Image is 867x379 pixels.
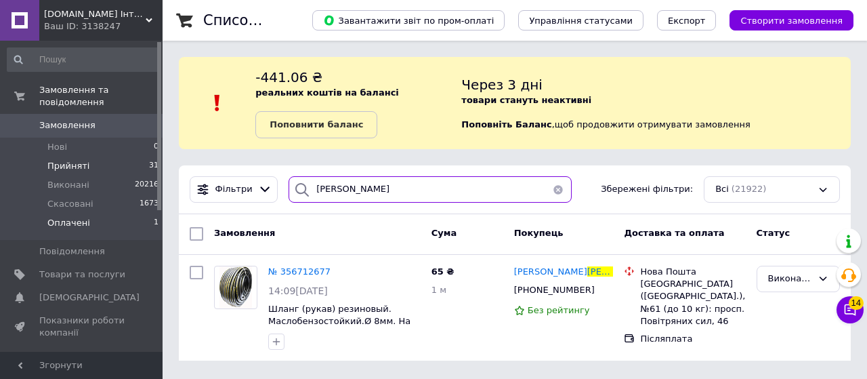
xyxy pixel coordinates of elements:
[640,278,745,327] div: [GEOGRAPHIC_DATA] ([GEOGRAPHIC_DATA].), №61 (до 10 кг): просп. Повітряних сил, 46
[323,14,494,26] span: Завантажити звіт по пром-оплаті
[39,84,163,108] span: Замовлення та повідомлення
[44,20,163,33] div: Ваш ID: 3138247
[849,296,864,310] span: 14
[514,228,564,238] span: Покупець
[528,305,590,315] span: Без рейтингу
[39,268,125,281] span: Товари та послуги
[47,141,67,153] span: Нові
[268,285,328,296] span: 14:09[DATE]
[624,228,724,238] span: Доставка та оплата
[461,77,543,93] span: Через 3 дні
[732,184,767,194] span: (21922)
[601,183,693,196] span: Збережені фільтри:
[514,266,587,277] span: [PERSON_NAME]
[461,68,851,138] div: , щоб продовжити отримувати замовлення
[729,10,853,31] button: Створити замовлення
[716,15,853,25] a: Створити замовлення
[255,69,322,85] span: -441.06 ₴
[757,228,790,238] span: Статус
[640,333,745,345] div: Післяплата
[215,183,253,196] span: Фільтри
[461,119,551,129] b: Поповніть Баланс
[740,16,843,26] span: Створити замовлення
[837,296,864,323] button: Чат з покупцем14
[268,266,331,277] a: № 356712677
[47,217,90,229] span: Оплачені
[39,292,140,304] span: [DEMOGRAPHIC_DATA]
[154,141,158,153] span: 0
[39,119,96,132] span: Замовлення
[135,179,158,191] span: 20216
[640,266,745,278] div: Нова Пошта
[47,198,93,210] span: Скасовані
[668,16,706,26] span: Експорт
[431,266,454,277] span: 65 ₴
[431,285,446,295] span: 1 м
[39,245,105,258] span: Повідомлення
[255,87,399,98] b: реальних коштів на балансі
[39,350,125,374] span: Панель управління
[768,272,812,286] div: Виконано
[461,95,591,105] b: товари стануть неактивні
[268,304,415,352] a: Шланг (рукав) резиновый. Маслобензостойкий.Ø 8мм. На метраж. Армированный нитью. Для бензина и масел
[44,8,146,20] span: Proselo.in.ua Інтернет-магазин товарів для саду та дому
[140,198,158,210] span: 1673
[47,179,89,191] span: Виконані
[47,160,89,172] span: Прийняті
[7,47,160,72] input: Пошук
[270,119,363,129] b: Поповнити баланс
[154,217,158,229] span: 1
[219,266,253,308] img: Фото товару
[587,266,660,277] span: [PERSON_NAME]
[518,10,643,31] button: Управління статусами
[431,228,457,238] span: Cума
[514,285,595,295] span: [PHONE_NUMBER]
[255,111,377,138] a: Поповнити баланс
[214,266,257,309] a: Фото товару
[39,315,125,339] span: Показники роботи компанії
[545,176,572,203] button: Очистить
[715,183,729,196] span: Всі
[289,176,572,203] input: Пошук за номером замовлення, ПІБ покупця, номером телефону, Email, номером накладної
[149,160,158,172] span: 31
[312,10,505,31] button: Завантажити звіт по пром-оплаті
[203,12,341,28] h1: Список замовлень
[529,16,633,26] span: Управління статусами
[657,10,717,31] button: Експорт
[514,266,614,279] a: [PERSON_NAME][PERSON_NAME]
[214,228,275,238] span: Замовлення
[207,93,228,113] img: :exclamation:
